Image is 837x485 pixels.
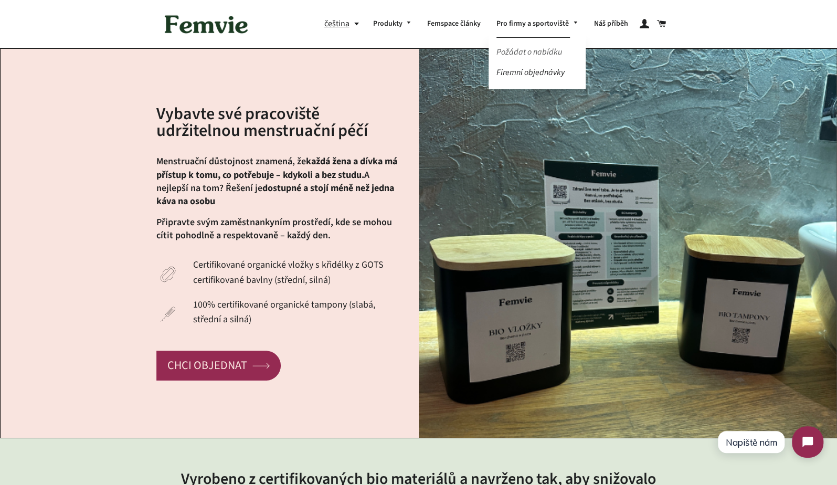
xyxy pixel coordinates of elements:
[156,262,180,286] img: TOTM_Product_Icons_Isolated_v2_PADS-1_50x.svg
[419,10,489,38] a: Femspace články
[156,155,397,181] strong: každá žena a dívka má přístup k tomu, co potřebuje – kdykoli a bez studu.
[156,302,180,326] img: TOTM_Product_Icons_Isolated_v2_NON_APP_TAMPON_50x.svg
[489,64,586,82] a: Firemní objednávky
[156,182,394,208] strong: dostupné a stojí méně než jedna káva na osobu
[179,298,402,327] p: 100% certifikované organické tampony (slabá, střední a silná)
[708,417,832,467] iframe: Tidio Chat
[159,8,253,40] img: Femvie
[179,258,402,287] p: Certifikované organické vložky s křidélky z GOTS certifikované bavlny (střední, silná)
[489,43,586,61] a: Požádat o nabídku
[489,10,586,38] a: Pro firmy a sportoviště
[156,216,403,242] h6: Připravte svým zaměstnankyním prostředí, kde se mohou cítit pohodlně a respektovaně – každý den.
[156,351,281,381] a: CHCI OBJEDNAT
[156,106,403,139] h2: Vybavte své pracoviště udržitelnou menstruační péčí
[586,10,635,38] a: Náš příběh
[156,155,403,208] p: Menstruační důstojnost znamená, že A nejlepší na tom? Řešení je
[324,17,365,31] button: čeština
[365,10,419,38] a: Produkty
